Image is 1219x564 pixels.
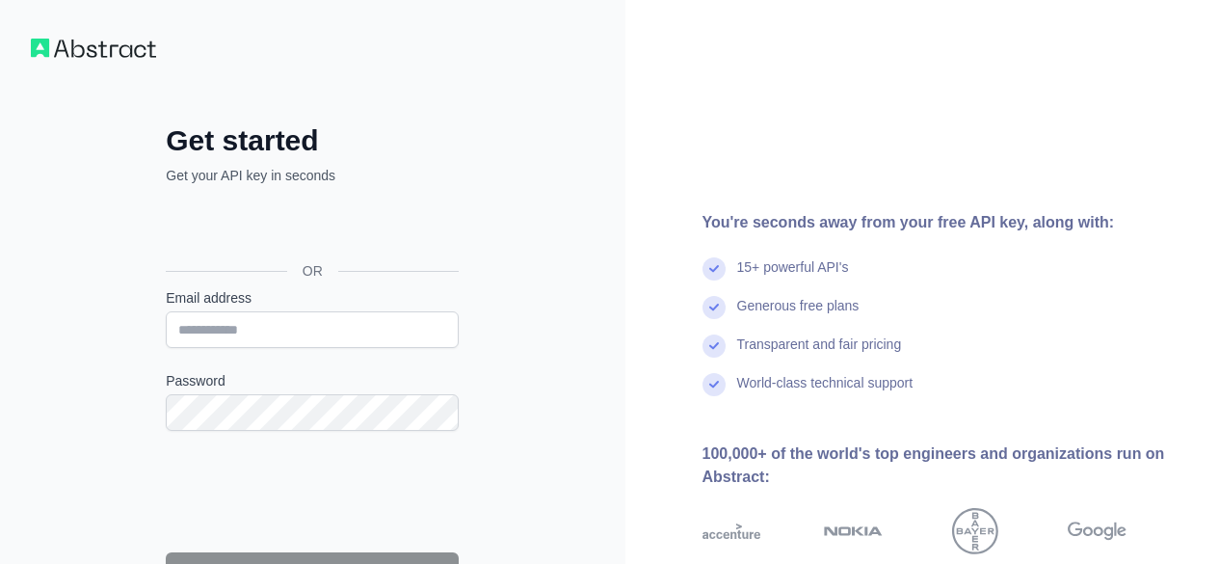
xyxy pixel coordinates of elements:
img: nokia [824,508,883,554]
label: Password [166,371,459,390]
img: check mark [702,373,726,396]
h2: Get started [166,123,459,158]
iframe: Sign in with Google Button [156,206,464,249]
img: check mark [702,257,726,281]
img: accenture [702,508,761,554]
div: Transparent and fair pricing [737,335,902,373]
div: 15+ powerful API's [737,257,849,296]
div: World-class technical support [737,373,914,412]
div: 100,000+ of the world's top engineers and organizations run on Abstract: [702,443,1189,489]
img: Workflow [31,39,156,58]
img: google [1068,508,1126,554]
img: bayer [952,508,998,554]
img: check mark [702,296,726,319]
iframe: reCAPTCHA [166,454,459,529]
label: Email address [166,288,459,308]
img: check mark [702,335,726,358]
div: You're seconds away from your free API key, along with: [702,211,1189,234]
span: OR [287,261,338,281]
p: Get your API key in seconds [166,166,459,185]
div: Generous free plans [737,296,860,335]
